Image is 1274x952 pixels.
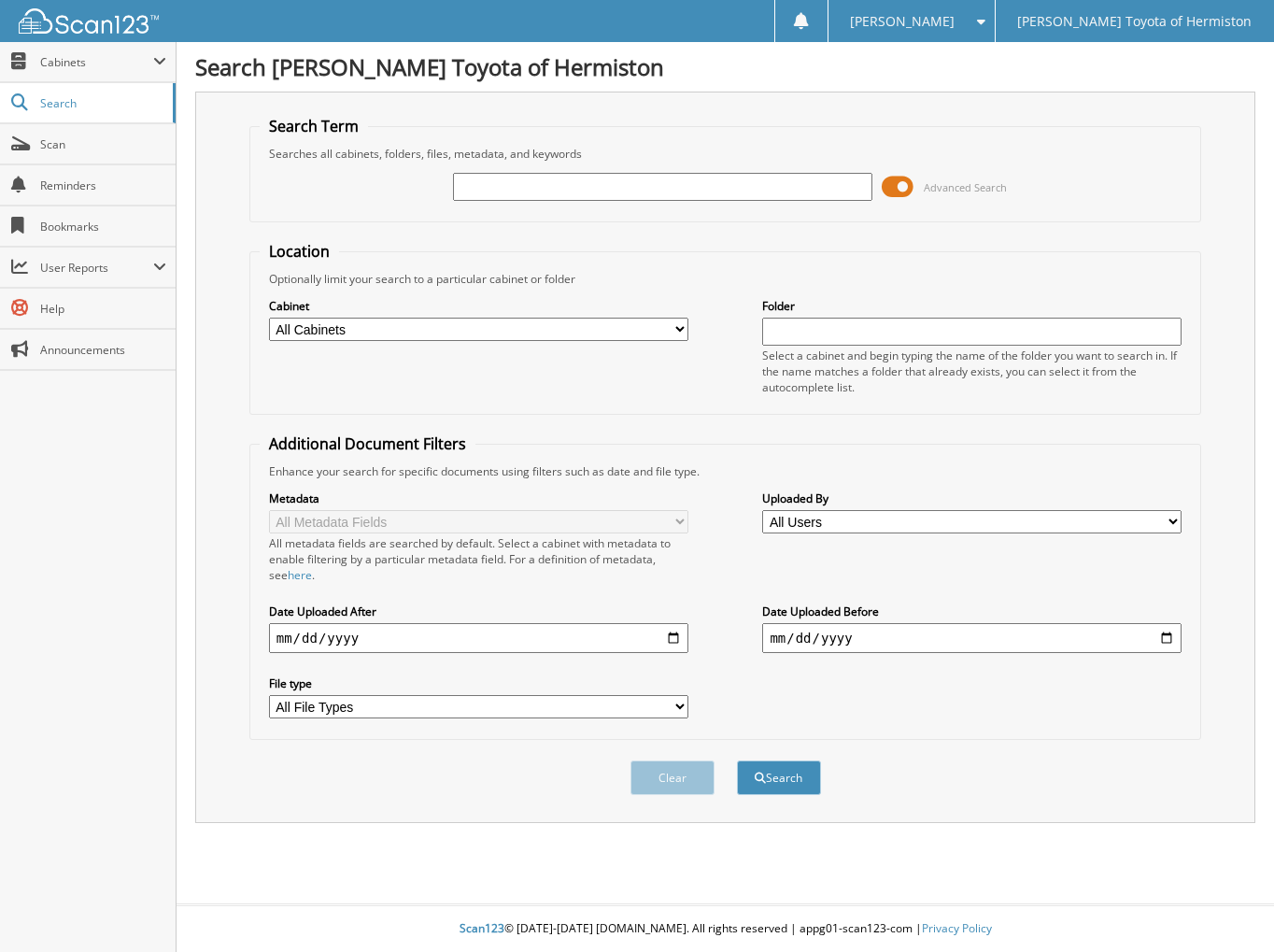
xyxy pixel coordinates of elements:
label: File type [269,675,688,691]
div: Optionally limit your search to a particular cabinet or folder [260,271,1192,287]
legend: Location [260,241,339,262]
a: Privacy Policy [922,920,992,936]
h1: Search [PERSON_NAME] Toyota of Hermiston [195,51,1255,82]
span: Help [40,301,166,317]
button: Clear [630,760,715,795]
span: Advanced Search [924,180,1007,194]
span: Reminders [40,178,166,193]
span: Announcements [40,342,166,358]
span: Bookmarks [40,219,166,234]
div: Select a cabinet and begin typing the name of the folder you want to search in. If the name match... [762,348,1182,395]
input: end [762,623,1182,653]
input: start [269,623,688,653]
legend: Search Term [260,116,368,136]
span: Cabinets [40,54,153,70]
span: Scan [40,136,166,152]
span: [PERSON_NAME] [850,16,955,27]
span: [PERSON_NAME] Toyota of Hermiston [1017,16,1252,27]
legend: Additional Document Filters [260,433,475,454]
label: Uploaded By [762,490,1182,506]
label: Cabinet [269,298,688,314]
div: © [DATE]-[DATE] [DOMAIN_NAME]. All rights reserved | appg01-scan123-com | [177,906,1274,952]
div: Searches all cabinets, folders, files, metadata, and keywords [260,146,1192,162]
label: Metadata [269,490,688,506]
span: Search [40,95,163,111]
span: User Reports [40,260,153,276]
label: Date Uploaded Before [762,604,1182,619]
img: scan123-logo-white.svg [19,8,159,34]
a: here [288,567,312,583]
button: Search [737,760,821,795]
label: Date Uploaded After [269,604,688,619]
div: Enhance your search for specific documents using filters such as date and file type. [260,463,1192,479]
span: Scan123 [460,920,504,936]
label: Folder [762,298,1182,314]
div: All metadata fields are searched by default. Select a cabinet with metadata to enable filtering b... [269,535,688,583]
